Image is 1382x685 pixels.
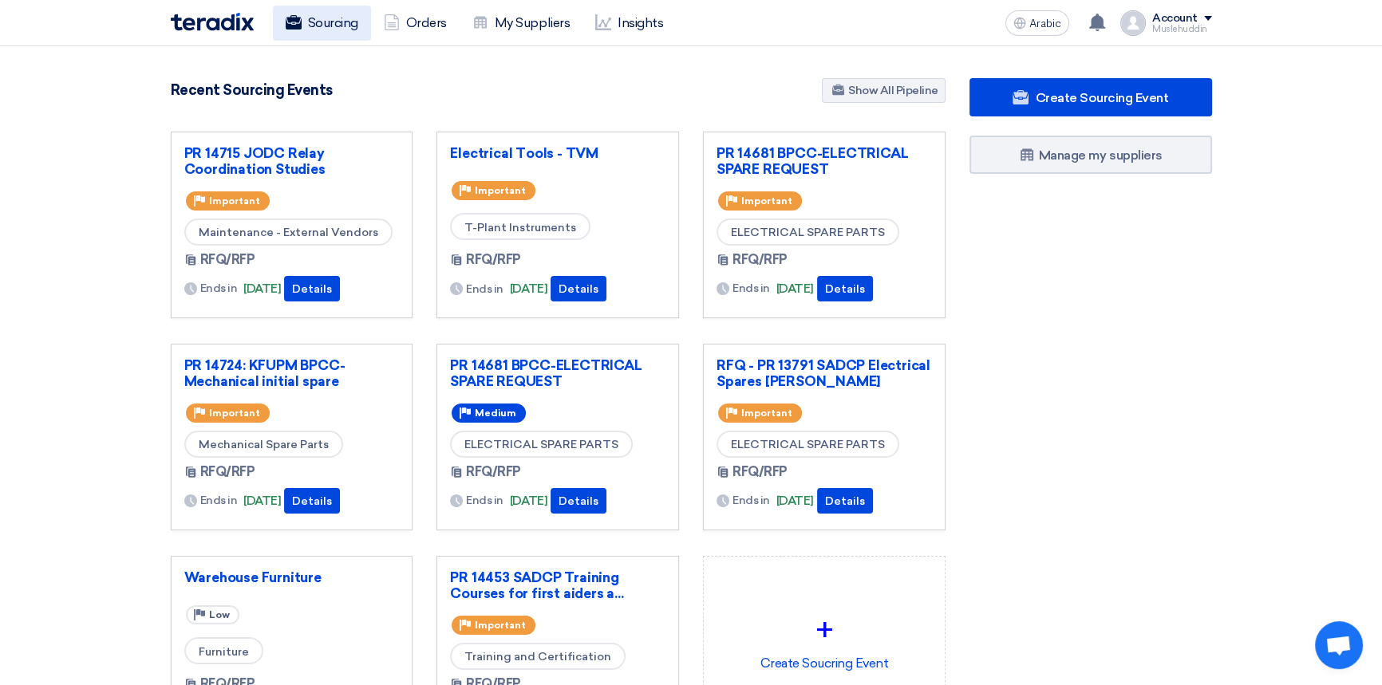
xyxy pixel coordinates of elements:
[466,282,503,296] font: Ends in
[741,195,792,207] font: Important
[741,407,792,419] font: Important
[243,494,281,508] font: [DATE]
[200,252,255,267] font: RFQ/RFP
[450,357,665,389] a: PR 14681 BPCC-ELECTRICAL SPARE REQUEST
[1120,10,1146,36] img: profile_test.png
[825,494,865,508] font: Details
[822,78,946,103] a: Show All Pipeline
[848,84,938,97] font: Show All Pipeline
[776,281,814,296] font: [DATE]
[825,282,865,296] font: Details
[209,407,260,419] font: Important
[200,464,255,479] font: RFQ/RFP
[184,569,322,585] font: Warehouse Furniture
[969,136,1212,174] a: Manage my suppliers
[731,438,885,451] font: ELECTRICAL SPARE PARTS
[450,145,598,161] font: Electrical Tools - TVM
[371,6,460,41] a: Orders
[209,609,230,620] font: Low
[184,357,400,389] a: PR 14724: KFUPM BPCC-Mechanical initial spare
[460,6,582,41] a: My Suppliers
[284,488,340,514] button: Details
[1029,17,1061,30] font: Arabic
[495,15,570,30] font: My Suppliers
[184,145,326,177] font: PR 14715 JODC Relay Coordination Studies
[1152,11,1198,25] font: Account
[732,281,770,295] font: Ends in
[200,281,238,295] font: Ends in
[618,15,663,30] font: Insights
[582,6,676,41] a: Insights
[171,13,254,31] img: Teradix logo
[1035,90,1168,105] font: Create Sourcing Event
[717,357,932,389] a: RFQ - PR 13791 SADCP Electrical Spares [PERSON_NAME]
[184,145,400,177] a: PR 14715 JODC Relay Coordination Studies
[817,488,873,514] button: Details
[475,407,516,419] font: Medium
[292,282,332,296] font: Details
[559,282,598,296] font: Details
[199,438,329,451] font: Mechanical Spare Parts
[209,195,260,207] font: Important
[171,81,333,99] font: Recent Sourcing Events
[184,357,345,389] font: PR 14724: KFUPM BPCC-Mechanical initial spare
[466,252,521,267] font: RFQ/RFP
[551,276,606,301] button: Details
[273,6,371,41] a: Sourcing
[406,15,447,30] font: Orders
[450,569,623,601] font: PR 14453 SADCP Training Courses for first aiders a...
[776,494,814,508] font: [DATE]
[284,276,340,301] button: Details
[200,494,238,507] font: Ends in
[732,494,770,507] font: Ends in
[732,464,788,479] font: RFQ/RFP
[184,569,400,585] a: Warehouse Furniture
[450,569,665,601] a: PR 14453 SADCP Training Courses for first aiders a...
[1005,10,1069,36] button: Arabic
[466,464,521,479] font: RFQ/RFP
[199,644,249,658] font: Furniture
[1039,148,1163,163] font: Manage my suppliers
[760,655,888,671] font: Create Soucring Event
[510,281,547,296] font: [DATE]
[464,220,576,234] font: T-Plant Instruments
[464,650,611,663] font: Training and Certification
[466,494,503,507] font: Ends in
[243,281,281,296] font: [DATE]
[732,252,788,267] font: RFQ/RFP
[559,494,598,508] font: Details
[717,145,908,177] font: PR 14681 BPCC-ELECTRICAL SPARE REQUEST
[717,357,930,389] font: RFQ - PR 13791 SADCP Electrical Spares [PERSON_NAME]
[817,276,873,301] button: Details
[717,145,932,177] a: PR 14681 BPCC-ELECTRICAL SPARE REQUEST
[450,145,665,161] a: Electrical Tools - TVM
[475,620,526,631] font: Important
[199,226,378,239] font: Maintenance - External Vendors
[450,357,642,389] font: PR 14681 BPCC-ELECTRICAL SPARE REQUEST
[731,226,885,239] font: ELECTRICAL SPARE PARTS
[475,185,526,196] font: Important
[464,438,618,451] font: ELECTRICAL SPARE PARTS
[510,494,547,508] font: [DATE]
[816,611,833,649] font: +
[1152,24,1207,34] font: Muslehuddin
[292,494,332,508] font: Details
[1315,621,1363,669] div: Open chat
[308,15,358,30] font: Sourcing
[551,488,606,514] button: Details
